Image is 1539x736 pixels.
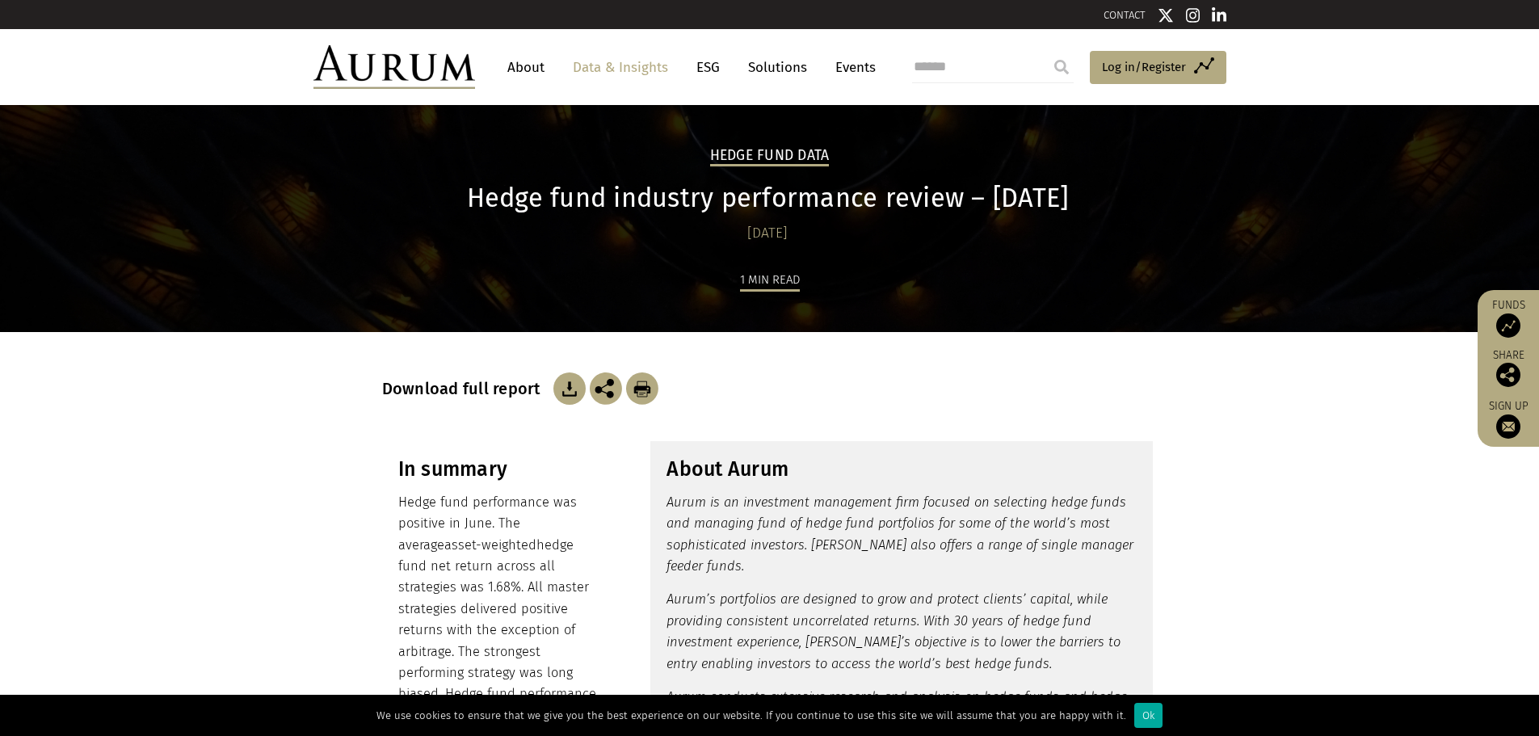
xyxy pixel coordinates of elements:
[1090,51,1226,85] a: Log in/Register
[382,183,1154,214] h1: Hedge fund industry performance review – [DATE]
[688,53,728,82] a: ESG
[626,372,658,405] img: Download Article
[1186,7,1201,23] img: Instagram icon
[1486,399,1531,439] a: Sign up
[666,591,1121,671] em: Aurum’s portfolios are designed to grow and protect clients’ capital, while providing consistent ...
[740,53,815,82] a: Solutions
[666,494,1133,574] em: Aurum is an investment management firm focused on selecting hedge funds and managing fund of hedg...
[382,379,549,398] h3: Download full report
[1158,7,1174,23] img: Twitter icon
[590,372,622,405] img: Share this post
[565,53,676,82] a: Data & Insights
[444,537,536,553] span: asset-weighted
[1045,51,1078,83] input: Submit
[313,45,475,89] img: Aurum
[1134,703,1163,728] div: Ok
[740,270,800,292] div: 1 min read
[1496,363,1520,387] img: Share this post
[1212,7,1226,23] img: Linkedin icon
[710,147,830,166] h2: Hedge Fund Data
[666,457,1137,482] h3: About Aurum
[398,457,599,482] h3: In summary
[1104,9,1146,21] a: CONTACT
[1102,57,1186,77] span: Log in/Register
[827,53,876,82] a: Events
[1486,298,1531,338] a: Funds
[1496,414,1520,439] img: Sign up to our newsletter
[1496,313,1520,338] img: Access Funds
[1486,350,1531,387] div: Share
[553,372,586,405] img: Download Article
[499,53,553,82] a: About
[382,222,1154,245] div: [DATE]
